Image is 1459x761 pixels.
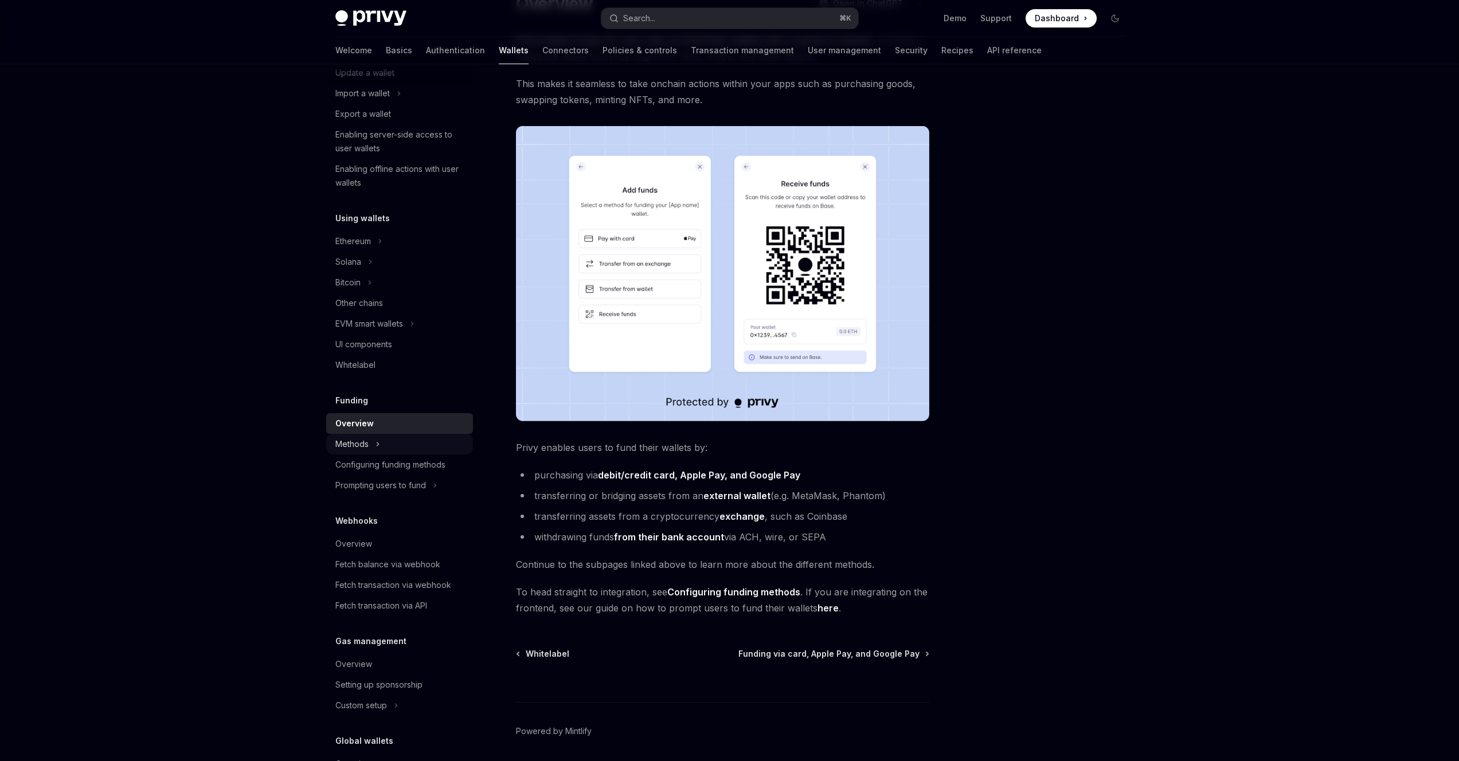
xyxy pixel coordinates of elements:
[1026,9,1097,28] a: Dashboard
[326,575,473,595] a: Fetch transaction via webhook
[326,334,473,355] a: UI components
[335,514,378,528] h5: Webhooks
[1106,9,1124,28] button: Toggle dark mode
[335,37,372,64] a: Welcome
[516,440,929,456] span: Privy enables users to fund their wallets by:
[614,531,724,543] a: from their bank account
[326,413,473,434] a: Overview
[335,394,368,407] h5: Funding
[839,14,851,23] span: ⌘ K
[526,648,569,660] span: Whitelabel
[426,37,485,64] a: Authentication
[516,529,929,545] li: withdrawing funds via ACH, wire, or SEPA
[335,211,390,225] h5: Using wallets
[895,37,928,64] a: Security
[944,13,967,24] a: Demo
[326,595,473,616] a: Fetch transaction via API
[335,458,445,472] div: Configuring funding methods
[516,556,929,572] span: Continue to the subpages linked above to learn more about the different methods.
[335,255,361,269] div: Solana
[516,76,929,108] span: This makes it seamless to take onchain actions within your apps such as purchasing goods, swappin...
[335,234,371,248] div: Ethereum
[335,107,391,121] div: Export a wallet
[516,508,929,524] li: transferring assets from a cryptocurrency , such as Coinbase
[326,159,473,193] a: Enabling offline actions with user wallets
[335,734,393,748] h5: Global wallets
[703,490,770,502] a: external wallet
[516,584,929,616] span: To head straight to integration, see . If you are integrating on the frontend, see our guide on h...
[326,355,473,375] a: Whitelabel
[326,293,473,313] a: Other chains
[516,467,929,483] li: purchasing via
[335,657,372,671] div: Overview
[335,87,390,100] div: Import a wallet
[738,648,928,660] a: Funding via card, Apple Pay, and Google Pay
[516,488,929,504] li: transferring or bridging assets from an (e.g. MetaMask, Phantom)
[326,124,473,159] a: Enabling server-side access to user wallets
[335,699,387,712] div: Custom setup
[326,674,473,695] a: Setting up sponsorship
[335,578,451,592] div: Fetch transaction via webhook
[516,126,929,421] img: images/Funding.png
[738,648,920,660] span: Funding via card, Apple Pay, and Google Pay
[335,599,427,613] div: Fetch transaction via API
[326,534,473,554] a: Overview
[817,602,839,614] a: here
[691,37,794,64] a: Transaction management
[719,511,765,522] strong: exchange
[326,454,473,475] a: Configuring funding methods
[980,13,1012,24] a: Support
[598,469,800,481] a: debit/credit card, Apple Pay, and Google Pay
[335,558,440,571] div: Fetch balance via webhook
[335,478,426,492] div: Prompting users to fund
[335,634,406,648] h5: Gas management
[808,37,881,64] a: User management
[987,37,1042,64] a: API reference
[499,37,529,64] a: Wallets
[386,37,412,64] a: Basics
[667,586,800,598] a: Configuring funding methods
[623,11,655,25] div: Search...
[335,678,423,692] div: Setting up sponsorship
[941,37,973,64] a: Recipes
[335,10,406,26] img: dark logo
[516,725,592,737] a: Powered by Mintlify
[335,128,466,155] div: Enabling server-side access to user wallets
[335,317,403,331] div: EVM smart wallets
[326,104,473,124] a: Export a wallet
[542,37,589,64] a: Connectors
[1035,13,1079,24] span: Dashboard
[335,437,369,451] div: Methods
[603,37,677,64] a: Policies & controls
[335,417,374,430] div: Overview
[326,654,473,674] a: Overview
[719,511,765,523] a: exchange
[335,296,383,310] div: Other chains
[598,469,800,481] strong: debit/credit card, Apple Pay, and Google Pay
[335,537,372,551] div: Overview
[335,358,375,372] div: Whitelabel
[601,8,858,29] button: Search...⌘K
[335,162,466,190] div: Enabling offline actions with user wallets
[326,554,473,575] a: Fetch balance via webhook
[335,338,392,351] div: UI components
[517,648,569,660] a: Whitelabel
[335,276,361,289] div: Bitcoin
